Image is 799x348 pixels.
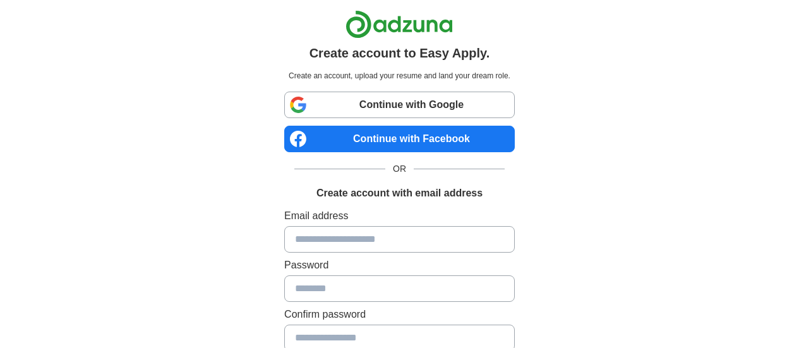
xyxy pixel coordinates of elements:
img: Adzuna logo [345,10,453,39]
a: Continue with Google [284,92,515,118]
label: Email address [284,208,515,224]
span: OR [385,162,414,176]
h1: Create account to Easy Apply. [309,44,490,63]
label: Password [284,258,515,273]
h1: Create account with email address [316,186,483,201]
label: Confirm password [284,307,515,322]
a: Continue with Facebook [284,126,515,152]
p: Create an account, upload your resume and land your dream role. [287,70,512,81]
